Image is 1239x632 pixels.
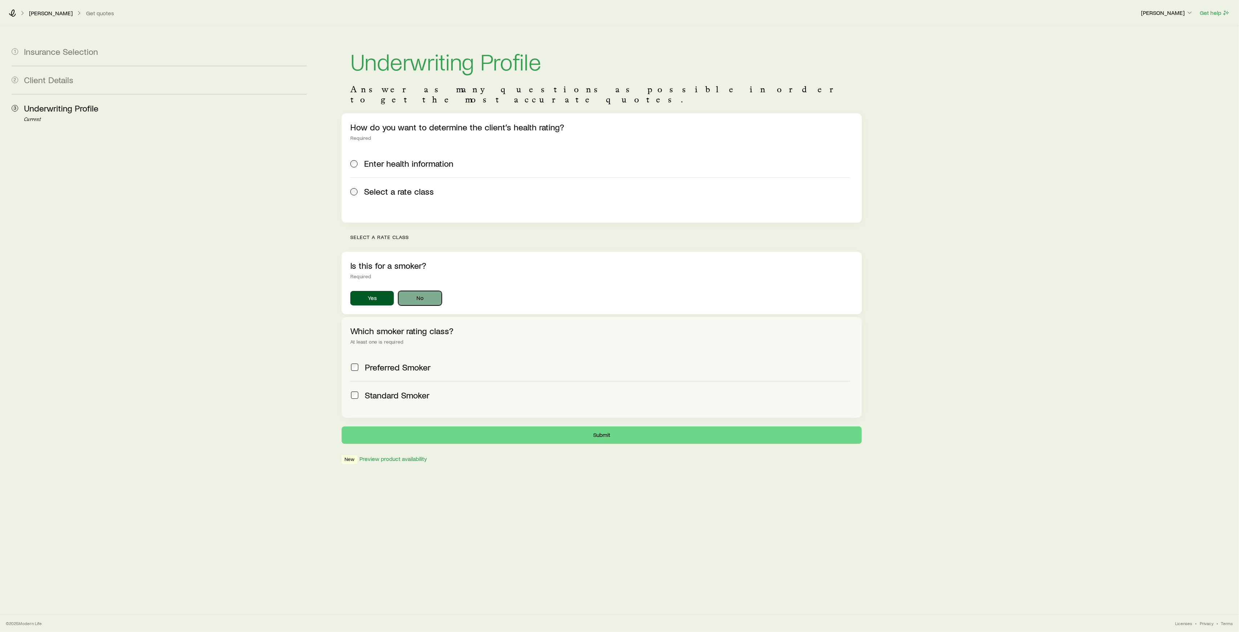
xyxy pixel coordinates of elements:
[342,426,862,444] button: Submit
[351,364,358,371] input: Preferred Smoker
[398,291,442,305] button: No
[350,291,394,305] button: Yes
[350,84,853,105] p: Answer as many questions as possible in order to get the most accurate quotes.
[1221,620,1233,626] a: Terms
[1141,9,1194,17] button: [PERSON_NAME]
[24,103,98,113] span: Underwriting Profile
[345,456,354,464] span: New
[12,77,18,83] span: 2
[350,274,853,279] div: Required
[1195,620,1197,626] span: •
[350,49,853,73] h1: Underwriting Profile
[350,122,853,132] p: How do you want to determine the client’s health rating?
[350,260,853,271] p: Is this for a smoker?
[24,74,73,85] span: Client Details
[351,392,358,399] input: Standard Smoker
[350,160,358,167] input: Enter health information
[350,135,853,141] div: Required
[24,117,307,122] p: Current
[6,620,42,626] p: © 2025 Modern Life
[1141,9,1193,16] p: [PERSON_NAME]
[1216,620,1218,626] span: •
[86,10,114,17] button: Get quotes
[12,48,18,55] span: 1
[364,158,453,169] span: Enter health information
[350,339,853,345] div: At least one is required
[29,9,73,17] p: [PERSON_NAME]
[1175,620,1192,626] a: Licenses
[350,188,358,195] input: Select a rate class
[364,186,434,197] span: Select a rate class
[365,390,429,400] span: Standard Smoker
[365,362,431,372] span: Preferred Smoker
[359,455,427,462] button: Preview product availability
[24,46,98,57] span: Insurance Selection
[12,105,18,112] span: 3
[350,234,862,240] p: Select a rate class
[350,326,853,336] p: Which smoker rating class?
[1199,9,1230,17] button: Get help
[1200,620,1214,626] a: Privacy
